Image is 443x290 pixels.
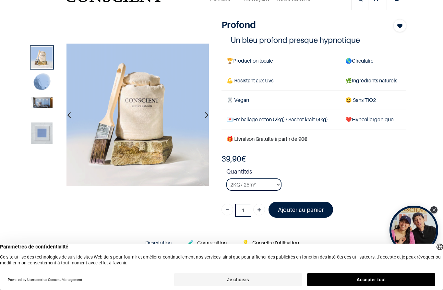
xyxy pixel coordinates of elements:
button: Open chat widget [6,6,25,25]
img: Product image [31,122,53,144]
span: 💪 Résistant aux Uvs [227,77,273,84]
img: Product image [31,97,53,108]
span: 🐰 Vegan [227,97,249,103]
span: 😄 S [345,97,356,103]
font: 🎁 Livraison Gratuite à partir de 90€ [227,136,307,142]
td: Circulaire [340,51,406,71]
img: Product image [31,72,53,93]
td: ❤️Hypoallergénique [340,110,406,129]
b: € [221,154,246,163]
span: Add to wishlist [397,22,402,30]
h4: Un bleu profond presque hypnotique [231,35,397,45]
span: 🌎 [345,57,352,64]
span: 🌿 [345,77,352,84]
div: Open Tolstoy widget [389,206,438,254]
span: Composition [197,239,227,246]
span: 🏆 [227,57,233,64]
img: Product image [31,47,53,68]
div: Close Tolstoy widget [430,206,437,213]
td: Emballage coton (2kg) / Sachet kraft (4kg) [221,110,340,129]
img: Product image [66,43,209,186]
span: Conseils d'utilisation [252,239,299,246]
h1: Profond [221,19,378,30]
a: Ajouter [253,204,265,215]
td: ans TiO2 [340,90,406,110]
span: Description [145,239,172,246]
span: 39,90 [221,154,241,163]
div: Tolstoy bubble widget [389,206,438,254]
div: Open Tolstoy [389,206,438,254]
td: Production locale [221,51,340,71]
a: Supprimer [221,204,233,215]
a: Ajouter au panier [269,202,333,218]
font: Ajouter au panier [278,206,324,213]
td: Ingrédients naturels [340,71,406,90]
span: 💡 [242,239,249,246]
strong: Quantités [226,167,406,178]
button: Add to wishlist [393,19,406,32]
span: 🧪 [187,239,194,246]
span: 💌 [227,116,233,123]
